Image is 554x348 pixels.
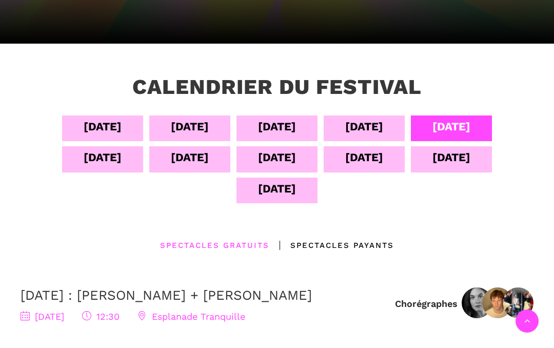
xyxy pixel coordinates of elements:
[21,287,312,303] a: [DATE] : [PERSON_NAME] + [PERSON_NAME]
[395,298,458,310] div: Chorégraphes
[171,118,209,136] div: [DATE]
[432,148,470,166] div: [DATE]
[462,287,492,318] img: Rebecca Margolick
[84,118,122,136] div: [DATE]
[345,148,383,166] div: [DATE]
[345,118,383,136] div: [DATE]
[132,74,422,100] h3: Calendrier du festival
[160,239,269,252] div: Spectacles gratuits
[269,239,394,252] div: Spectacles Payants
[84,148,122,166] div: [DATE]
[171,148,209,166] div: [DATE]
[258,180,296,198] div: [DATE]
[503,287,533,318] img: DSC_1211TaafeFanga2017
[137,311,245,322] span: Esplanade Tranquille
[432,118,470,136] div: [DATE]
[21,311,64,322] span: [DATE]
[258,118,296,136] div: [DATE]
[482,287,513,318] img: Linus Janser
[82,311,120,322] span: 12:30
[258,148,296,166] div: [DATE]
